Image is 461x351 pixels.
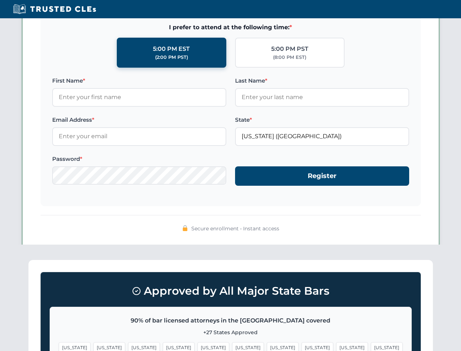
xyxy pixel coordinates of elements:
[52,76,226,85] label: First Name
[235,76,409,85] label: Last Name
[52,88,226,106] input: Enter your first name
[52,127,226,146] input: Enter your email
[235,166,409,186] button: Register
[235,127,409,146] input: Florida (FL)
[155,54,188,61] div: (2:00 PM PST)
[50,281,412,301] h3: Approved by All Major State Bars
[52,23,409,32] span: I prefer to attend at the following time:
[52,116,226,124] label: Email Address
[235,116,409,124] label: State
[235,88,409,106] input: Enter your last name
[59,316,403,325] p: 90% of bar licensed attorneys in the [GEOGRAPHIC_DATA] covered
[191,224,279,233] span: Secure enrollment • Instant access
[273,54,306,61] div: (8:00 PM EST)
[271,44,308,54] div: 5:00 PM PST
[52,155,226,163] label: Password
[182,225,188,231] img: 🔒
[11,4,98,15] img: Trusted CLEs
[59,328,403,336] p: +27 States Approved
[153,44,190,54] div: 5:00 PM EST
